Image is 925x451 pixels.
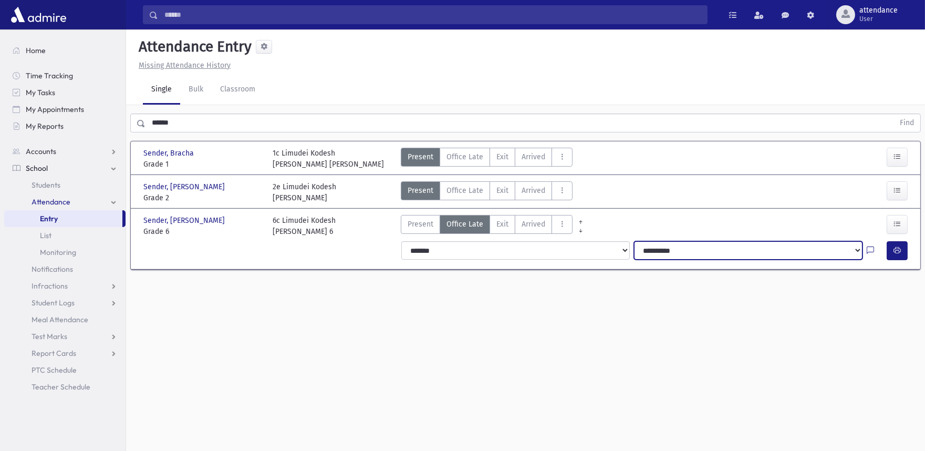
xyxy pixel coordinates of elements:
[4,278,126,294] a: Infractions
[134,61,231,70] a: Missing Attendance History
[401,148,573,170] div: AttTypes
[4,177,126,193] a: Students
[4,311,126,328] a: Meal Attendance
[496,151,508,162] span: Exit
[4,227,126,244] a: List
[859,15,898,23] span: User
[4,67,126,84] a: Time Tracking
[4,345,126,362] a: Report Cards
[4,378,126,395] a: Teacher Schedule
[273,181,336,203] div: 2e Limudei Kodesh [PERSON_NAME]
[4,42,126,59] a: Home
[522,185,545,196] span: Arrived
[4,118,126,135] a: My Reports
[8,4,69,25] img: AdmirePro
[143,75,180,105] a: Single
[32,315,88,324] span: Meal Attendance
[32,348,76,358] span: Report Cards
[143,159,262,170] span: Grade 1
[26,121,64,131] span: My Reports
[32,264,73,274] span: Notifications
[143,215,227,226] span: Sender, [PERSON_NAME]
[4,210,122,227] a: Entry
[143,192,262,203] span: Grade 2
[4,84,126,101] a: My Tasks
[408,219,433,230] span: Present
[4,261,126,278] a: Notifications
[893,114,920,132] button: Find
[26,105,84,114] span: My Appointments
[26,71,73,80] span: Time Tracking
[496,185,508,196] span: Exit
[26,88,55,97] span: My Tasks
[40,248,76,257] span: Monitoring
[32,332,67,341] span: Test Marks
[4,328,126,345] a: Test Marks
[32,281,68,291] span: Infractions
[496,219,508,230] span: Exit
[4,294,126,311] a: Student Logs
[273,215,336,237] div: 6c Limudei Kodesh [PERSON_NAME] 6
[446,151,483,162] span: Office Late
[40,214,58,223] span: Entry
[180,75,212,105] a: Bulk
[446,185,483,196] span: Office Late
[32,382,90,392] span: Teacher Schedule
[522,219,545,230] span: Arrived
[4,143,126,160] a: Accounts
[401,215,573,237] div: AttTypes
[134,38,252,56] h5: Attendance Entry
[32,197,70,207] span: Attendance
[4,160,126,177] a: School
[4,101,126,118] a: My Appointments
[859,6,898,15] span: attendance
[401,181,573,203] div: AttTypes
[139,61,231,70] u: Missing Attendance History
[143,181,227,192] span: Sender, [PERSON_NAME]
[4,362,126,378] a: PTC Schedule
[143,148,196,159] span: Sender, Bracha
[408,185,433,196] span: Present
[446,219,483,230] span: Office Late
[4,244,126,261] a: Monitoring
[26,147,56,156] span: Accounts
[26,163,48,173] span: School
[26,46,46,55] span: Home
[273,148,384,170] div: 1c Limudei Kodesh [PERSON_NAME] [PERSON_NAME]
[32,365,77,375] span: PTC Schedule
[143,226,262,237] span: Grade 6
[408,151,433,162] span: Present
[40,231,51,240] span: List
[158,5,707,24] input: Search
[522,151,545,162] span: Arrived
[4,193,126,210] a: Attendance
[212,75,264,105] a: Classroom
[32,180,60,190] span: Students
[32,298,75,307] span: Student Logs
